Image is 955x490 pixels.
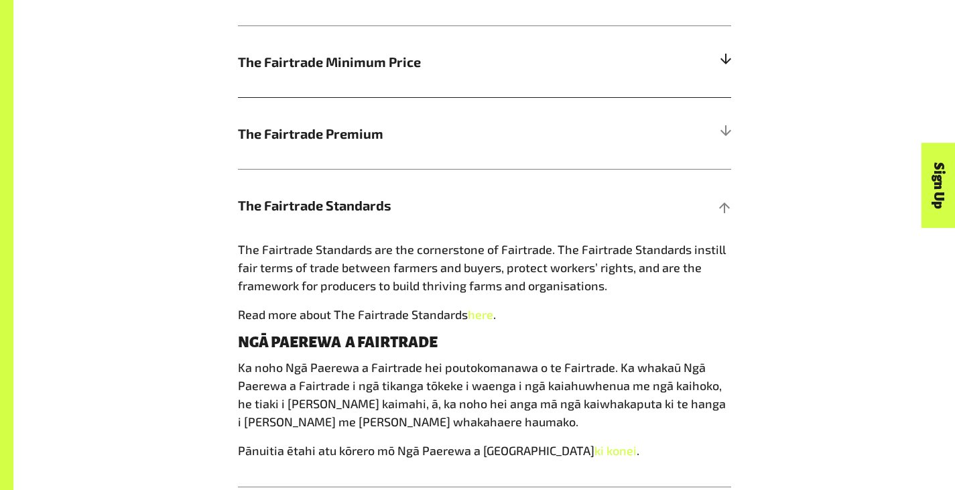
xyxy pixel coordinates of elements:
[238,52,608,72] span: The Fairtrade Minimum Price
[238,442,731,460] p: Pānuitia ētahi atu kōrero mō Ngā Paerewa a [GEOGRAPHIC_DATA] .
[238,334,731,351] h4: NGĀ PAEREWA A FAIRTRADE
[238,242,726,293] span: The Fairtrade Standards are the cornerstone of Fairtrade. The Fairtrade Standards instill fair te...
[238,123,608,143] span: The Fairtrade Premium
[594,443,637,458] a: ki konei
[238,307,496,322] span: Read more about The Fairtrade Standards .
[238,195,608,215] span: The Fairtrade Standards
[238,359,731,431] p: Ka noho Ngā Paerewa a Fairtrade hei poutokomanawa o te Fairtrade. Ka whakaū Ngā Paerewa a Fairtra...
[468,307,493,322] a: here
